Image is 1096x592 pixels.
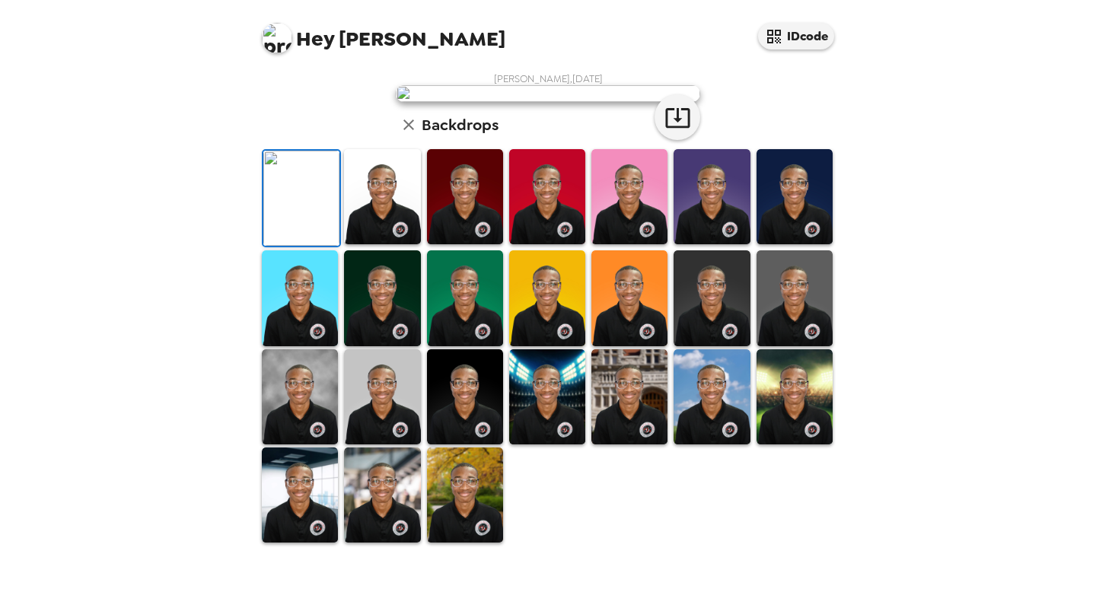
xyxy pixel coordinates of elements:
button: IDcode [758,23,834,49]
img: profile pic [262,23,292,53]
span: Hey [296,25,334,53]
h6: Backdrops [422,113,499,137]
span: [PERSON_NAME] , [DATE] [494,72,603,85]
span: [PERSON_NAME] [262,15,505,49]
img: user [396,85,700,102]
img: Original [263,151,339,246]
